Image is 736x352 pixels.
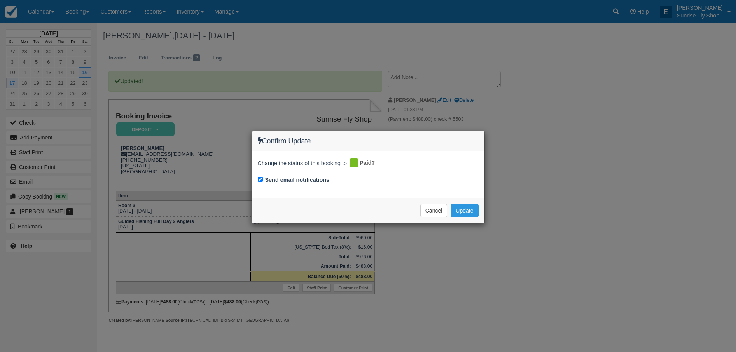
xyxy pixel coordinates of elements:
button: Update [451,204,478,217]
label: Send email notifications [265,176,330,184]
h4: Confirm Update [258,137,479,145]
div: Paid? [348,157,381,169]
span: Change the status of this booking to [258,159,347,169]
button: Cancel [420,204,448,217]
